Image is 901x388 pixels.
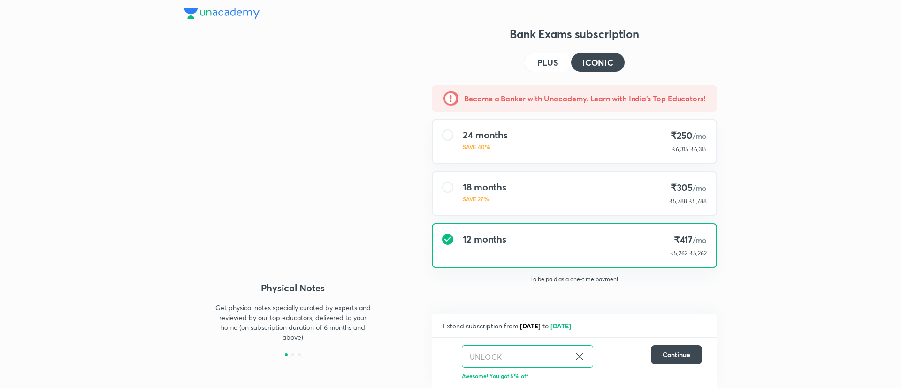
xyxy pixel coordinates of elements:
p: ₹5,262 [670,249,687,258]
img: discount [443,345,454,368]
h4: 12 months [463,234,506,245]
h3: Bank Exams subscription [432,26,717,41]
input: Have a referral code? [462,346,570,368]
p: Get physical notes specially curated by experts and reviewed by our top educators, delivered to y... [211,303,374,342]
h4: ₹305 [669,182,707,194]
h4: ICONIC [582,58,613,67]
span: Continue [663,350,690,359]
h4: 24 months [463,129,508,141]
button: PLUS [524,53,571,72]
img: yH5BAEAAAAALAAAAAABAAEAAAIBRAA7 [184,94,402,257]
span: Extend subscription from to [443,321,573,330]
p: Awesome! You got 5% off [462,372,702,380]
p: To be paid as a one-time payment [424,275,725,283]
span: /mo [693,131,707,141]
h5: Become a Banker with Unacademy. Learn with India's Top Educators! [464,93,705,104]
h4: 18 months [463,182,506,193]
p: SAVE 27% [463,195,506,203]
p: ₹6,315 [672,145,688,153]
p: SAVE 40% [463,143,508,151]
img: - [443,91,458,106]
h4: ₹250 [671,129,707,142]
h4: Physical Notes [184,281,402,295]
span: ₹5,262 [689,250,707,257]
span: [DATE] [550,321,571,330]
span: ₹5,788 [689,198,707,205]
h4: ₹417 [670,234,707,246]
button: ICONIC [571,53,625,72]
button: Continue [651,345,702,364]
span: [DATE] [520,321,541,330]
span: /mo [693,235,707,245]
img: Company Logo [184,8,260,19]
h4: PLUS [537,58,558,67]
span: /mo [693,183,707,193]
p: ₹5,788 [669,197,687,205]
span: ₹6,315 [690,145,707,152]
